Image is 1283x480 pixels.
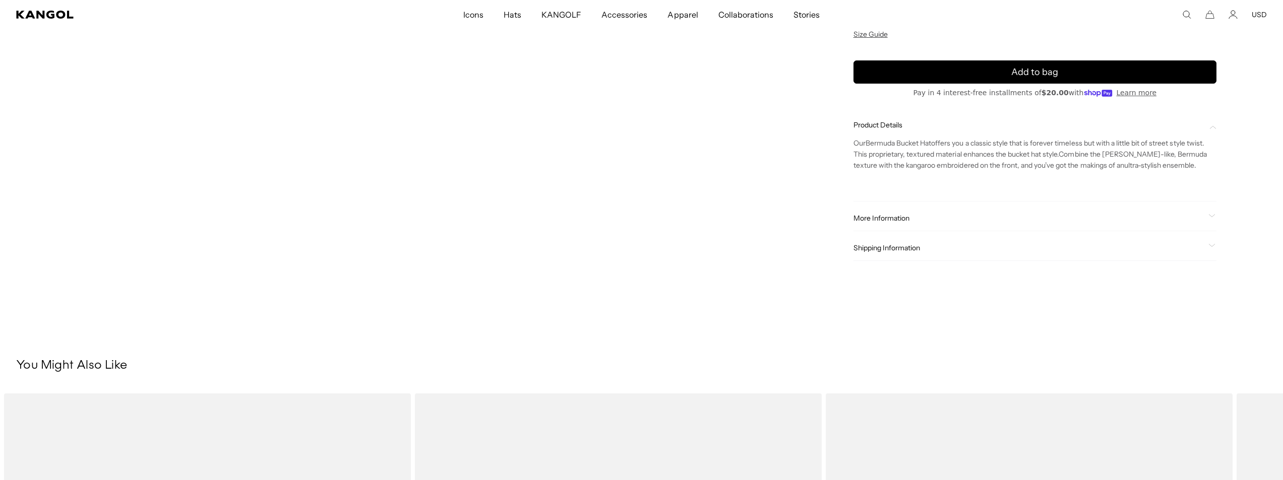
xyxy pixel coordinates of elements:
[853,121,1204,130] span: Product Details
[853,30,888,39] span: Size Guide
[1205,10,1214,19] button: Cart
[853,244,1204,253] span: Shipping Information
[853,61,1216,84] button: Add to bag
[1182,10,1191,19] summary: Search here
[1194,161,1196,170] span: .
[1229,10,1238,19] a: Account
[1252,10,1267,19] button: USD
[1124,161,1194,170] span: ultra-stylish ensemble
[853,214,1204,223] span: More Information
[853,139,1204,159] span: offers you a classic style that is forever timeless but with a little bit of street style twist. ...
[853,139,866,148] span: Our
[866,139,932,148] span: Bermuda Bucket Hat
[16,358,1267,373] h3: You Might Also Like
[1011,65,1058,79] span: Add to bag
[853,150,1207,170] span: Combine the [PERSON_NAME]-like, Bermuda texture with the kangaroo embroidered on the front, and y...
[16,11,308,19] a: Kangol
